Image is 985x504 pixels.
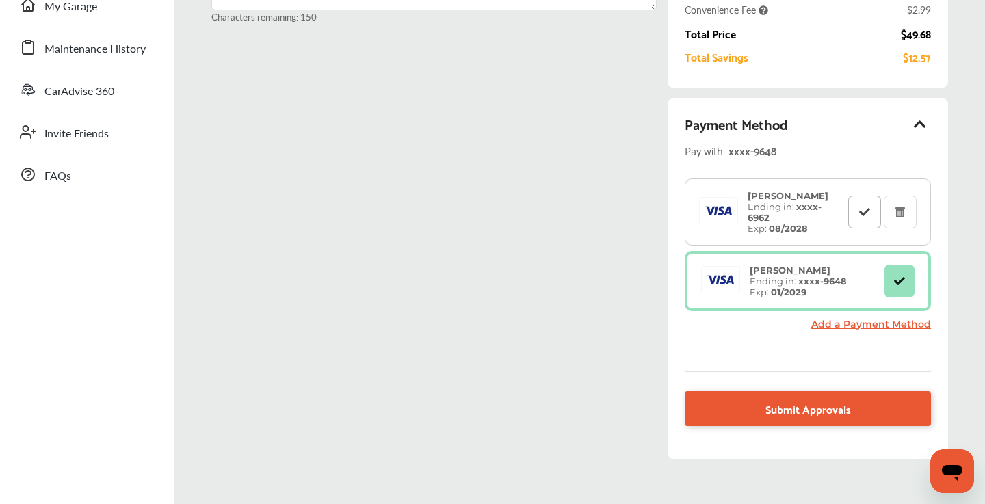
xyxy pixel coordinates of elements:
a: CarAdvise 360 [12,72,161,107]
div: $2.99 [907,3,931,16]
span: Pay with [685,141,723,159]
a: Invite Friends [12,114,161,150]
span: Invite Friends [44,125,109,143]
strong: xxxx- 6962 [748,201,822,223]
strong: [PERSON_NAME] [748,190,828,201]
a: FAQs [12,157,161,192]
div: $49.68 [901,27,931,40]
strong: [PERSON_NAME] [750,265,830,276]
a: Submit Approvals [685,391,931,426]
span: Submit Approvals [765,399,851,418]
a: Maintenance History [12,29,161,65]
span: CarAdvise 360 [44,83,114,101]
div: Ending in: Exp: [743,265,854,297]
small: Characters remaining: 150 [211,10,657,23]
div: Total Price [685,27,736,40]
div: Total Savings [685,51,748,63]
div: $12.57 [903,51,931,63]
div: xxxx- 9648 [728,141,899,159]
strong: 01/2029 [771,287,806,297]
span: FAQs [44,168,71,185]
strong: 08/2028 [769,223,808,234]
a: Add a Payment Method [811,318,931,330]
iframe: Button to launch messaging window [930,449,974,493]
strong: xxxx- 9648 [798,276,847,287]
div: Ending in: Exp: [741,190,848,234]
span: Convenience Fee [685,3,768,16]
span: Maintenance History [44,40,146,58]
div: Payment Method [685,112,931,135]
